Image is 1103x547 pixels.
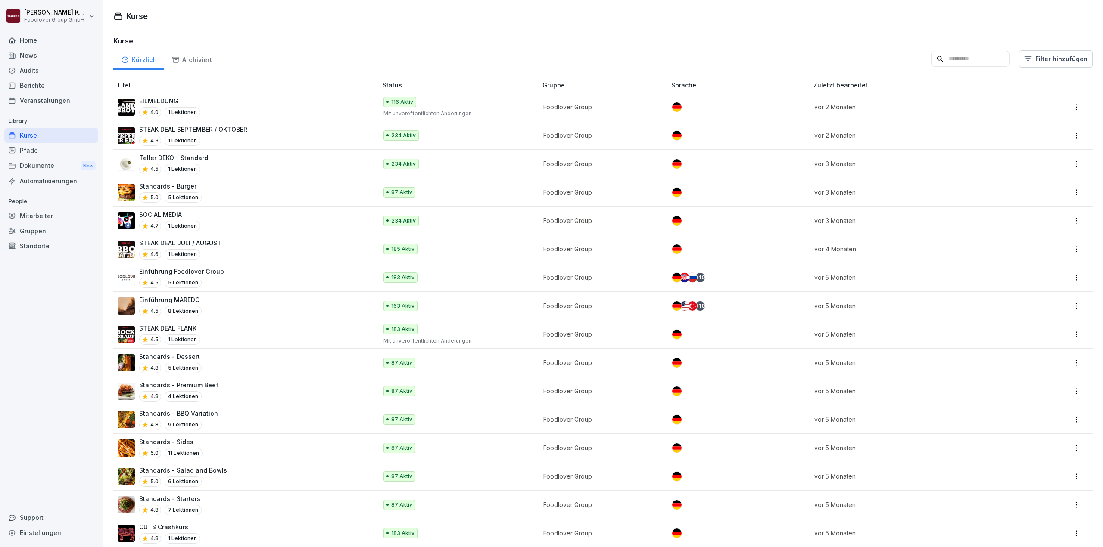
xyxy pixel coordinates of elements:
img: de.svg [672,358,682,368]
p: vor 2 Monaten [814,131,1011,140]
a: Standorte [4,238,98,253]
img: us.svg [680,301,689,311]
div: + 10 [695,301,705,311]
p: 87 Aktiv [391,189,412,196]
img: de.svg [672,216,682,226]
img: avsc1bqn7s7hsnavf0tgslje.png [118,155,135,173]
p: Standards - Sides [139,437,203,446]
p: Foodlover Group [543,358,657,367]
p: 183 Aktiv [391,274,414,281]
p: Sprache [671,80,810,90]
p: vor 5 Monaten [814,301,1011,310]
p: Standards - Premium Beef [139,380,218,389]
p: vor 5 Monaten [814,386,1011,396]
img: de.svg [672,415,682,424]
p: Standards - Dessert [139,352,202,361]
a: DokumenteNew [4,158,98,174]
a: Automatisierungen [4,173,98,189]
p: 4.8 [150,392,159,400]
a: Pfade [4,143,98,158]
p: 1 Lektionen [165,249,200,260]
img: de.svg [672,528,682,538]
p: 1 Lektionen [165,221,200,231]
p: 234 Aktiv [391,132,416,139]
p: 4.0 [150,108,159,116]
img: de.svg [672,159,682,169]
a: Mitarbeiter [4,208,98,223]
p: STEAK DEAL SEPTEMBER / OKTOBER [139,125,247,134]
img: lcdeekcr3x5saybo33fpq49x.png [118,439,135,457]
p: vor 3 Monaten [814,188,1011,197]
p: 4.5 [150,307,159,315]
p: Foodlover Group [543,301,657,310]
div: Kürzlich [113,48,164,70]
p: 1 Lektionen [165,107,200,117]
div: Dokumente [4,158,98,174]
img: aaupms049m0z6vz0e6fy85f7.png [118,184,135,201]
p: vor 4 Monaten [814,244,1011,253]
p: 185 Aktiv [391,245,414,253]
p: 4 Lektionen [165,391,202,402]
p: 4.5 [150,336,159,343]
p: vor 3 Monaten [814,159,1011,168]
p: 5 Lektionen [165,278,202,288]
p: Einführung MAREDO [139,295,202,304]
p: [PERSON_NAME] König [24,9,87,16]
p: Foodlover Group [543,500,657,509]
a: Einstellungen [4,525,98,540]
p: Foodlover Group [543,131,657,140]
p: 116 Aktiv [391,98,413,106]
img: tue1jkp2u4qow5h7u47aqygu.png [118,99,135,116]
a: Berichte [4,78,98,93]
p: 4.3 [150,137,159,145]
p: 87 Aktiv [391,501,412,509]
p: Foodlover Group [543,216,657,225]
p: vor 5 Monaten [814,500,1011,509]
p: Standards - Starters [139,494,202,503]
a: Audits [4,63,98,78]
h3: Kurse [113,36,1093,46]
p: Standards - Burger [139,182,202,191]
p: Einführung Foodlover Group [139,267,224,276]
p: 234 Aktiv [391,217,416,225]
img: g8ydlf29nqmeddxqdnw5kwue.png [118,127,135,144]
img: eabxd2l85tw7ot4dztru0w46.png [118,297,135,315]
p: 5.0 [150,449,159,457]
img: x8fd9hv1yuljjy30ej8edw7e.png [118,383,135,400]
p: CUTS Crashkurs [139,522,200,532]
p: 1 Lektionen [165,334,200,345]
p: Foodlover Group GmbH [24,17,87,23]
div: Home [4,33,98,48]
p: EILMELDUNG [139,96,200,105]
p: 87 Aktiv [391,444,412,452]
p: Foodlover Group [543,330,657,339]
p: Foodlover Group [543,472,657,481]
p: People [4,195,98,208]
img: tr.svg [688,301,697,311]
p: Foodlover Group [543,386,657,396]
p: vor 5 Monaten [814,472,1011,481]
a: Archiviert [164,48,219,70]
p: Foodlover Group [543,188,657,197]
p: 87 Aktiv [391,387,412,395]
img: hfc9xodb464l11561lsct3wb.png [118,496,135,513]
p: 7 Lektionen [165,505,202,515]
p: SOCIAL MEDIA [139,210,200,219]
a: News [4,48,98,63]
p: Teller DEKO - Standard [139,153,208,162]
p: 6 Lektionen [165,476,202,487]
p: Library [4,114,98,128]
p: Foodlover Group [543,415,657,424]
a: Gruppen [4,223,98,238]
img: de.svg [672,500,682,510]
p: 4.6 [150,250,159,258]
p: Titel [117,80,379,90]
a: Kurse [4,128,98,143]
